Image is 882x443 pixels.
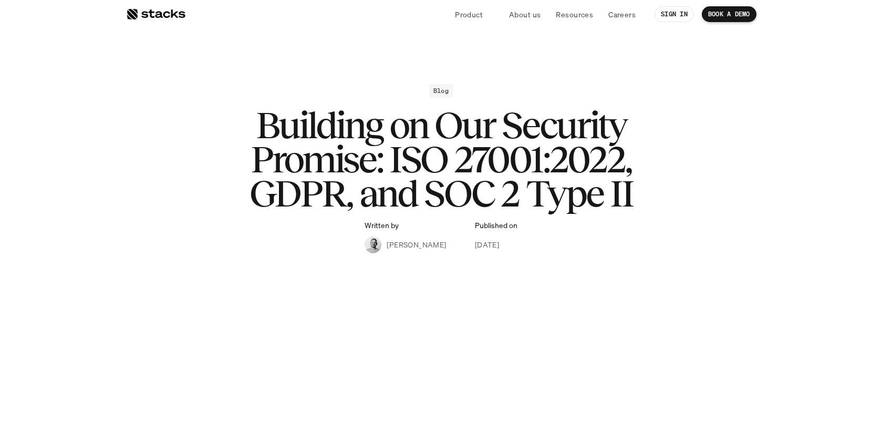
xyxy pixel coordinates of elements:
[231,108,651,210] h1: Building on Our Security Promise: ISO 27001:2022, GDPR, and SOC 2 Type II
[433,87,449,95] h2: Blog
[503,5,547,24] a: About us
[702,6,756,22] a: BOOK A DEMO
[602,5,642,24] a: Careers
[365,221,399,230] p: Written by
[655,6,694,22] a: SIGN IN
[509,9,541,20] p: About us
[455,9,483,20] p: Product
[475,239,500,250] p: [DATE]
[608,9,636,20] p: Careers
[556,9,593,20] p: Resources
[661,11,688,18] p: SIGN IN
[549,5,599,24] a: Resources
[475,221,517,230] p: Published on
[387,239,446,250] p: [PERSON_NAME]
[708,11,750,18] p: BOOK A DEMO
